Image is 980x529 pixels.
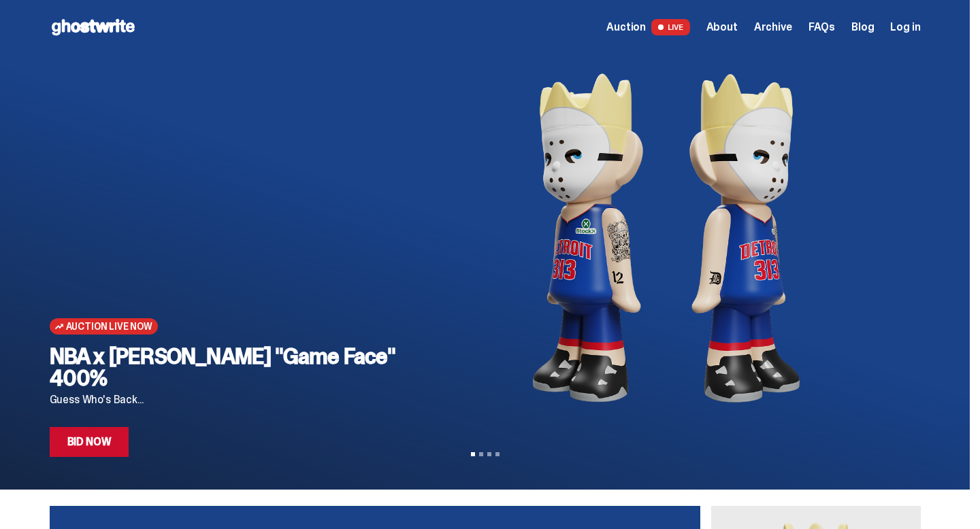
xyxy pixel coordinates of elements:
[606,19,689,35] a: Auction LIVE
[754,22,792,33] a: Archive
[851,22,874,33] a: Blog
[66,321,152,332] span: Auction Live Now
[434,54,899,422] img: NBA x Eminem "Game Face" 400%
[50,345,412,389] h2: NBA x [PERSON_NAME] "Game Face" 400%
[890,22,920,33] a: Log in
[487,452,491,456] button: View slide 3
[50,427,129,457] a: Bid Now
[479,452,483,456] button: View slide 2
[651,19,690,35] span: LIVE
[706,22,738,33] a: About
[495,452,500,456] button: View slide 4
[808,22,835,33] a: FAQs
[471,452,475,456] button: View slide 1
[50,394,412,405] p: Guess Who's Back...
[606,22,646,33] span: Auction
